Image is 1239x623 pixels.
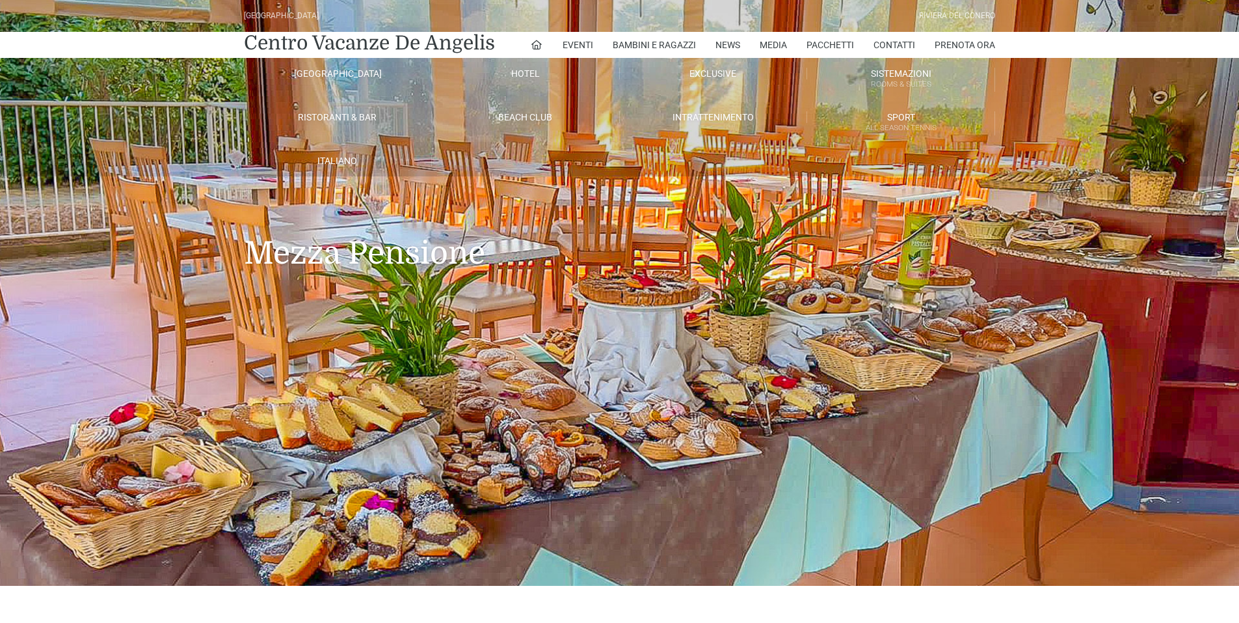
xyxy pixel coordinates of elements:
[244,30,495,56] a: Centro Vacanze De Angelis
[807,78,994,90] small: Rooms & Suites
[613,32,696,58] a: Bambini e Ragazzi
[873,32,915,58] a: Contatti
[935,32,995,58] a: Prenota Ora
[244,10,319,22] div: [GEOGRAPHIC_DATA]
[919,10,995,22] div: Riviera Del Conero
[620,68,808,79] a: Exclusive
[432,68,620,79] a: Hotel
[760,32,787,58] a: Media
[563,32,593,58] a: Eventi
[807,111,995,135] a: SportAll Season Tennis
[806,32,854,58] a: Pacchetti
[432,111,620,123] a: Beach Club
[244,176,995,291] h1: Mezza Pensione
[244,111,432,123] a: Ristoranti & Bar
[715,32,740,58] a: News
[807,68,995,92] a: SistemazioniRooms & Suites
[807,122,994,134] small: All Season Tennis
[244,68,432,79] a: [GEOGRAPHIC_DATA]
[317,156,357,166] span: Italiano
[244,155,432,167] a: Italiano
[620,111,808,123] a: Intrattenimento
